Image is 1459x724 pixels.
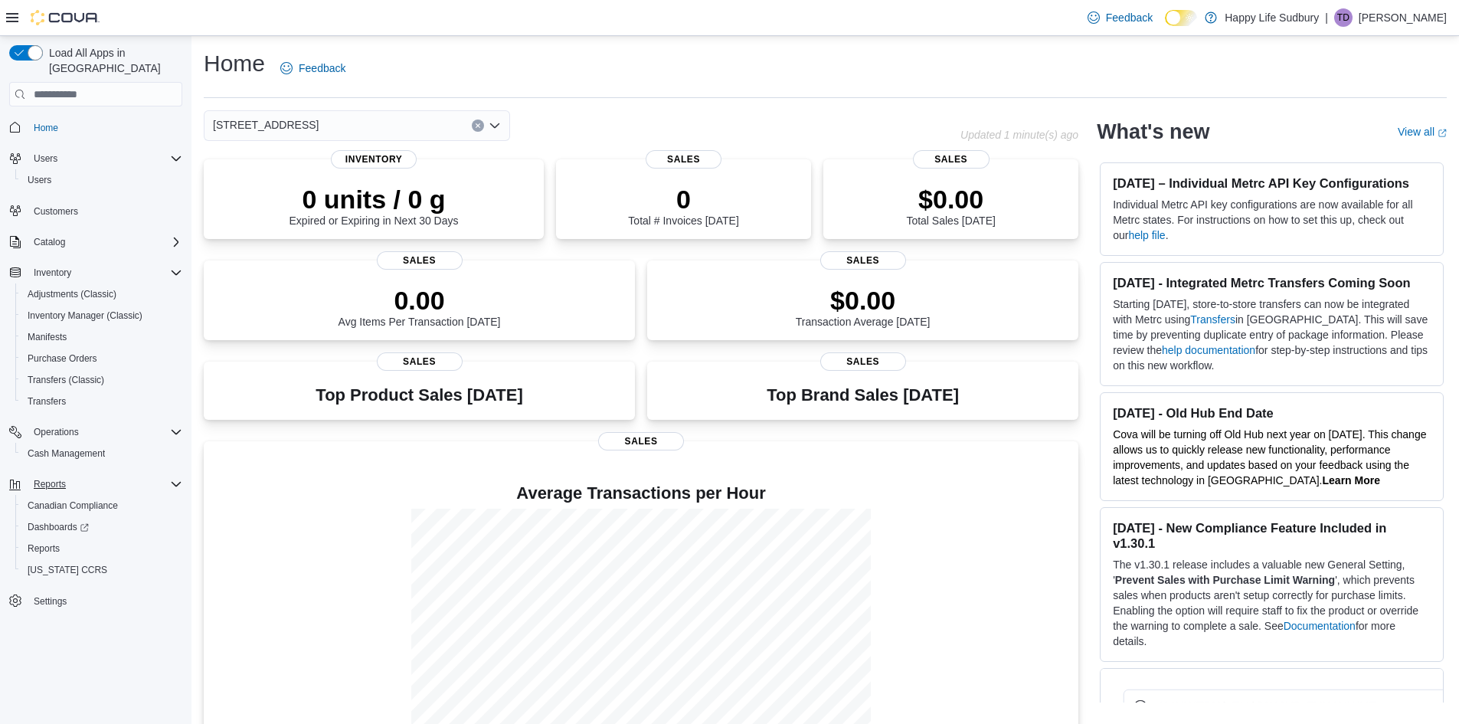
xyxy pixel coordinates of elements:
button: Settings [3,590,188,612]
span: Transfers [21,392,182,411]
div: Trevor Drouin [1334,8,1353,27]
span: Sales [377,352,463,371]
button: Transfers [15,391,188,412]
a: Users [21,171,57,189]
span: Operations [28,423,182,441]
span: Settings [34,595,67,608]
span: Feedback [1106,10,1153,25]
button: Inventory [3,262,188,283]
a: Feedback [274,53,352,84]
span: Home [34,122,58,134]
strong: Prevent Sales with Purchase Limit Warning [1115,574,1335,586]
span: Cova will be turning off Old Hub next year on [DATE]. This change allows us to quickly release ne... [1113,428,1426,486]
span: Inventory [331,150,417,169]
button: Clear input [472,120,484,132]
span: Canadian Compliance [28,500,118,512]
a: Home [28,119,64,137]
span: TD [1337,8,1349,27]
div: Total # Invoices [DATE] [628,184,738,227]
p: 0.00 [339,285,501,316]
span: Operations [34,426,79,438]
span: Purchase Orders [28,352,97,365]
span: Catalog [34,236,65,248]
a: Feedback [1081,2,1159,33]
a: Transfers (Classic) [21,371,110,389]
button: Users [3,148,188,169]
span: Sales [913,150,990,169]
div: Transaction Average [DATE] [796,285,931,328]
span: Dashboards [28,521,89,533]
span: Settings [28,591,182,611]
a: View allExternal link [1398,126,1447,138]
a: Dashboards [21,518,95,536]
p: Updated 1 minute(s) ago [960,129,1078,141]
button: Operations [3,421,188,443]
span: Reports [28,542,60,555]
h3: [DATE] - New Compliance Feature Included in v1.30.1 [1113,520,1431,551]
span: Sales [820,251,906,270]
button: Reports [15,538,188,559]
h3: Top Brand Sales [DATE] [767,386,959,405]
span: Reports [34,478,66,490]
button: Open list of options [489,120,501,132]
div: Expired or Expiring in Next 30 Days [290,184,459,227]
span: Transfers [28,395,66,408]
button: Catalog [3,231,188,253]
span: Customers [28,201,182,221]
span: Users [21,171,182,189]
button: Customers [3,200,188,222]
button: Inventory [28,264,77,282]
button: Users [15,169,188,191]
span: Transfers (Classic) [21,371,182,389]
img: Cova [31,10,100,25]
p: Individual Metrc API key configurations are now available for all Metrc states. For instructions ... [1113,197,1431,243]
div: Avg Items Per Transaction [DATE] [339,285,501,328]
span: [STREET_ADDRESS] [213,116,319,134]
span: Canadian Compliance [21,496,182,515]
span: Sales [820,352,906,371]
a: Manifests [21,328,73,346]
div: Total Sales [DATE] [906,184,995,227]
a: Cash Management [21,444,111,463]
h3: Top Product Sales [DATE] [316,386,522,405]
a: Canadian Compliance [21,496,124,515]
a: Adjustments (Classic) [21,285,123,303]
span: [US_STATE] CCRS [28,564,107,576]
span: Catalog [28,233,182,251]
span: Sales [377,251,463,270]
span: Washington CCRS [21,561,182,579]
span: Inventory Manager (Classic) [28,310,142,322]
span: Users [34,152,57,165]
span: Inventory [28,264,182,282]
a: Reports [21,539,66,558]
h4: Average Transactions per Hour [216,484,1066,503]
span: Reports [28,475,182,493]
span: Dark Mode [1165,26,1166,27]
span: Inventory [34,267,71,279]
svg: External link [1438,129,1447,138]
button: Cash Management [15,443,188,464]
a: Transfers [21,392,72,411]
h3: [DATE] – Individual Metrc API Key Configurations [1113,175,1431,191]
span: Load All Apps in [GEOGRAPHIC_DATA] [43,45,182,76]
span: Manifests [21,328,182,346]
span: Sales [646,150,722,169]
span: Manifests [28,331,67,343]
a: Documentation [1284,620,1356,632]
a: help documentation [1162,344,1255,356]
h1: Home [204,48,265,79]
a: Inventory Manager (Classic) [21,306,149,325]
button: Adjustments (Classic) [15,283,188,305]
input: Dark Mode [1165,10,1197,26]
p: The v1.30.1 release includes a valuable new General Setting, ' ', which prevents sales when produ... [1113,557,1431,649]
span: Reports [21,539,182,558]
span: Feedback [299,61,345,76]
button: Reports [28,475,72,493]
button: Canadian Compliance [15,495,188,516]
span: Users [28,149,182,168]
button: [US_STATE] CCRS [15,559,188,581]
h3: [DATE] - Old Hub End Date [1113,405,1431,421]
p: [PERSON_NAME] [1359,8,1447,27]
strong: Learn More [1323,474,1380,486]
p: 0 [628,184,738,215]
